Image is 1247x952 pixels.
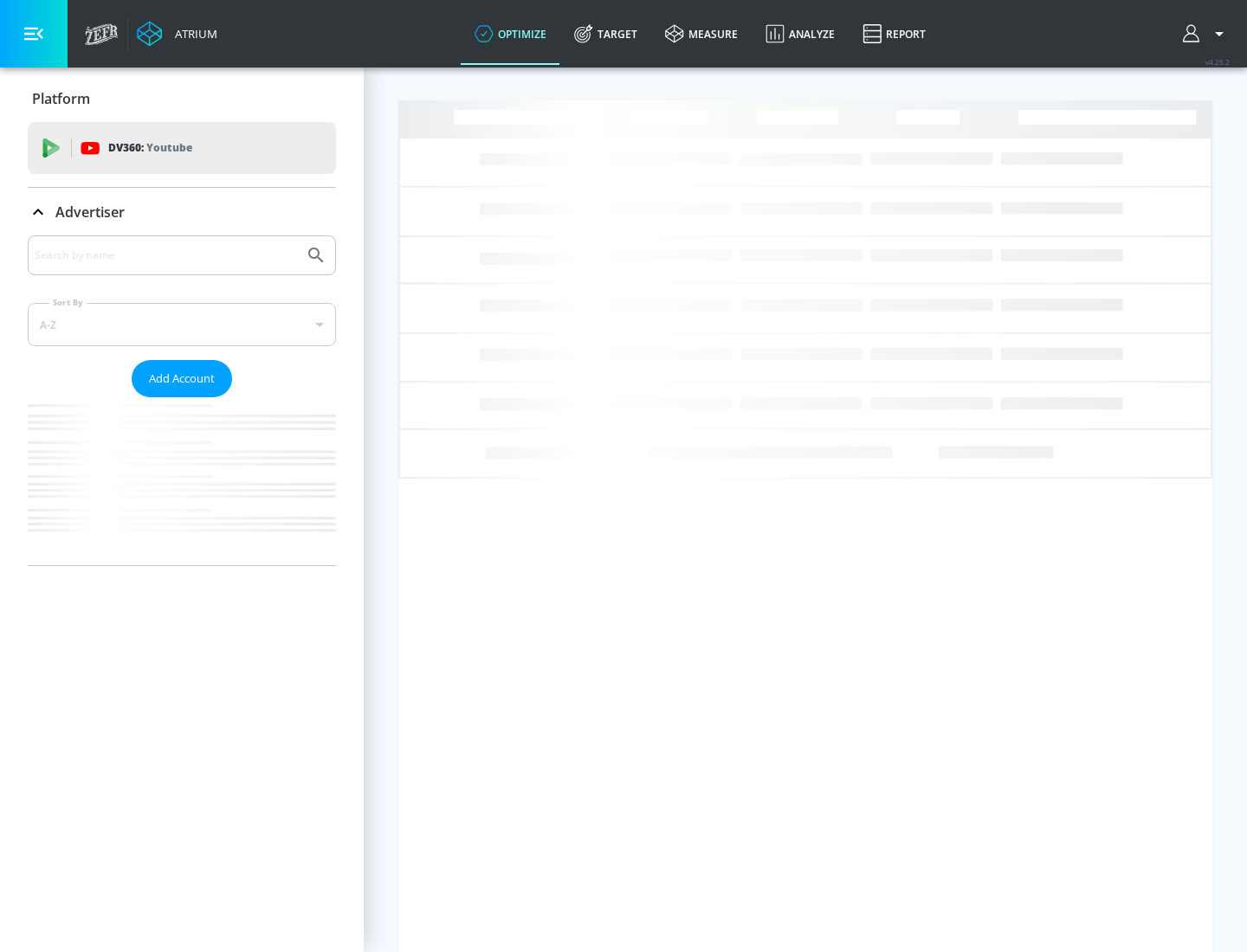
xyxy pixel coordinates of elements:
a: Analyze [752,3,849,65]
a: optimize [461,3,560,65]
nav: list of Advertiser [28,397,336,565]
p: Youtube [146,138,192,157]
p: DV360: [108,138,192,158]
div: Atrium [168,26,217,42]
button: Add Account [132,360,232,397]
p: Advertiser [55,203,125,222]
div: A-Z [28,303,336,346]
div: Platform [28,74,336,123]
a: Atrium [137,21,217,47]
a: Target [560,3,651,65]
input: Search by name [35,244,297,267]
p: Platform [32,89,90,108]
label: Sort By [49,297,87,308]
div: Advertiser [28,235,336,565]
span: v 4.25.2 [1205,57,1230,67]
div: Advertiser [28,188,336,236]
a: Report [849,3,940,65]
a: measure [651,3,752,65]
div: DV360: Youtube [28,122,336,174]
span: Add Account [149,369,215,389]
